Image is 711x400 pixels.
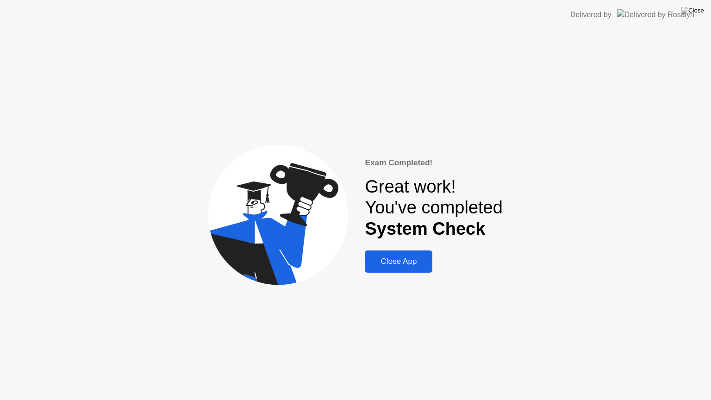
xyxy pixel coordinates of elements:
[365,250,432,273] button: Close App
[6,4,24,21] button: go back
[365,157,502,169] div: Exam Completed!
[365,176,502,240] div: Great work! You've completed
[570,9,611,20] div: Delivered by
[617,9,694,20] img: Delivered by Rosalyn
[278,4,296,21] button: Collapse window
[681,7,704,14] img: Close
[296,4,312,20] div: Close
[365,219,485,238] b: System Check
[368,257,430,266] div: Close App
